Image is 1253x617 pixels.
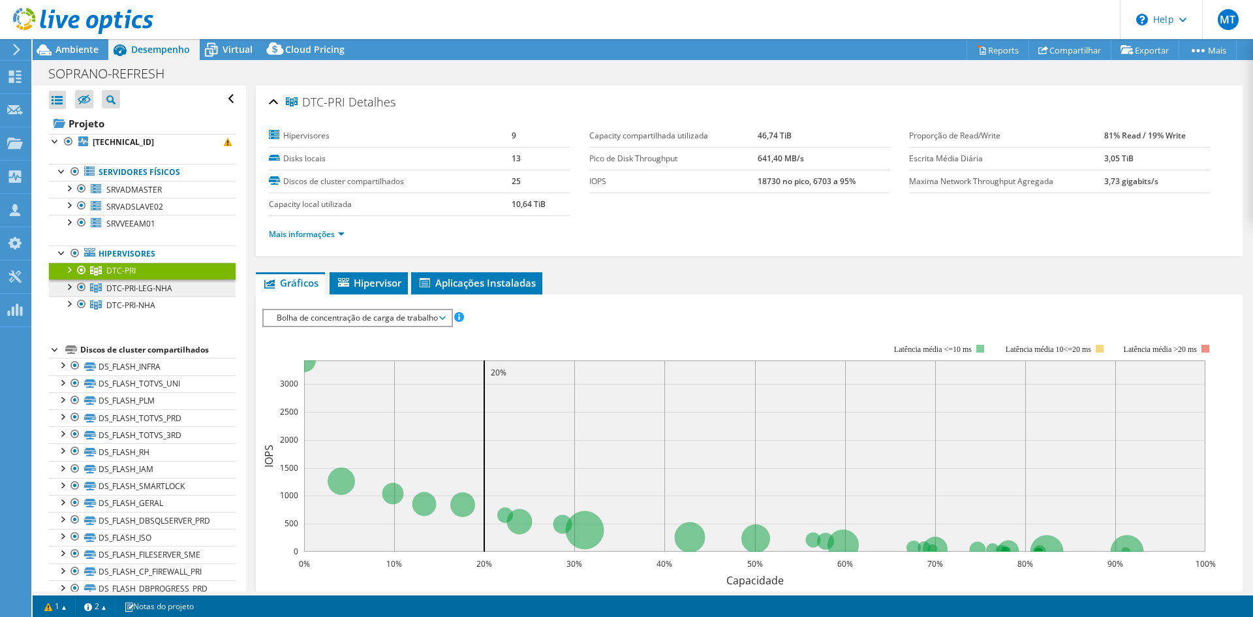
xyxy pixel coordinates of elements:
[223,43,253,55] span: Virtual
[106,184,162,195] span: SRVADMASTER
[1196,558,1216,569] text: 100%
[726,573,784,588] text: Capacidade
[115,598,203,614] a: Notas do projeto
[1104,153,1134,164] b: 3,05 TiB
[55,43,99,55] span: Ambiente
[1006,345,1091,354] tspan: Latência média 10<=20 ms
[42,67,185,81] h1: SOPRANO-REFRESH
[1029,40,1111,60] a: Compartilhar
[747,558,763,569] text: 50%
[566,558,582,569] text: 30%
[270,310,444,326] span: Bolha de concentração de carga de trabalho
[49,409,236,426] a: DS_FLASH_TOTVS_PRD
[49,181,236,198] a: SRVADMASTER
[909,175,1104,188] label: Maxima Network Throughput Agregada
[280,490,298,501] text: 1000
[512,130,516,141] b: 9
[49,512,236,529] a: DS_FLASH_DBSQLSERVER_PRD
[285,518,298,529] text: 500
[758,176,856,187] b: 18730 no pico, 6703 a 95%
[491,367,506,378] text: 20%
[49,113,236,134] a: Projeto
[837,558,853,569] text: 60%
[49,262,236,279] a: DTC-PRI
[93,136,154,148] b: [TECHNICAL_ID]
[280,378,298,389] text: 3000
[512,176,521,187] b: 25
[49,443,236,460] a: DS_FLASH_RH
[1124,345,1198,354] text: Latência média >20 ms
[286,96,345,109] span: DTC-PRI
[294,546,298,557] text: 0
[269,175,512,188] label: Discos de cluster compartilhados
[1179,40,1237,60] a: Mais
[894,345,972,354] tspan: Latência média <=10 ms
[1104,176,1158,187] b: 3,73 gigabits/s
[1107,558,1123,569] text: 90%
[1017,558,1033,569] text: 80%
[106,283,172,294] span: DTC-PRI-LEG-NHA
[49,375,236,392] a: DS_FLASH_TOTVS_UNI
[589,152,758,165] label: Pico de Disk Throughput
[909,129,1104,142] label: Proporção de Read/Write
[49,279,236,296] a: DTC-PRI-LEG-NHA
[1218,9,1239,30] span: MT
[49,164,236,181] a: Servidores físicos
[512,198,546,210] b: 10,64 TiB
[49,580,236,597] a: DS_FLASH_DBPROGRESS_PRD
[49,546,236,563] a: DS_FLASH_FILESERVER_SME
[657,558,672,569] text: 40%
[80,342,236,358] div: Discos de cluster compartilhados
[418,276,536,289] span: Aplicações Instaladas
[348,94,395,110] span: Detalhes
[49,461,236,478] a: DS_FLASH_IAM
[336,276,401,289] span: Hipervisor
[75,598,116,614] a: 2
[106,300,155,311] span: DTC-PRI-NHA
[262,276,318,289] span: Gráficos
[1136,14,1148,25] svg: \n
[269,129,512,142] label: Hipervisores
[280,434,298,445] text: 2000
[589,129,758,142] label: Capacity compartilhada utilizada
[49,478,236,495] a: DS_FLASH_SMARTLOCK
[285,43,345,55] span: Cloud Pricing
[49,426,236,443] a: DS_FLASH_TOTVS_3RD
[269,198,512,211] label: Capacity local utilizada
[49,392,236,409] a: DS_FLASH_PLM
[299,558,310,569] text: 0%
[280,462,298,473] text: 1500
[49,134,236,151] a: [TECHNICAL_ID]
[49,358,236,375] a: DS_FLASH_INFRA
[49,245,236,262] a: Hipervisores
[589,175,758,188] label: IOPS
[49,563,236,580] a: DS_FLASH_CP_FIREWALL_PRI
[106,201,163,212] span: SRVADSLAVE02
[512,153,521,164] b: 13
[49,198,236,215] a: SRVADSLAVE02
[1111,40,1179,60] a: Exportar
[269,229,345,240] a: Mais informações
[927,558,943,569] text: 70%
[280,406,298,417] text: 2500
[106,265,136,276] span: DTC-PRI
[476,558,492,569] text: 20%
[49,215,236,232] a: SRVVEEAM01
[386,558,402,569] text: 10%
[49,296,236,313] a: DTC-PRI-NHA
[758,153,804,164] b: 641,40 MB/s
[269,152,512,165] label: Disks locais
[49,529,236,546] a: DS_FLASH_ISO
[106,218,155,229] span: SRVVEEAM01
[967,40,1029,60] a: Reports
[758,130,792,141] b: 46,74 TiB
[262,445,276,467] text: IOPS
[1104,130,1186,141] b: 81% Read / 19% Write
[49,495,236,512] a: DS_FLASH_GERAL
[35,598,76,614] a: 1
[909,152,1104,165] label: Escrita Média Diária
[131,43,190,55] span: Desempenho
